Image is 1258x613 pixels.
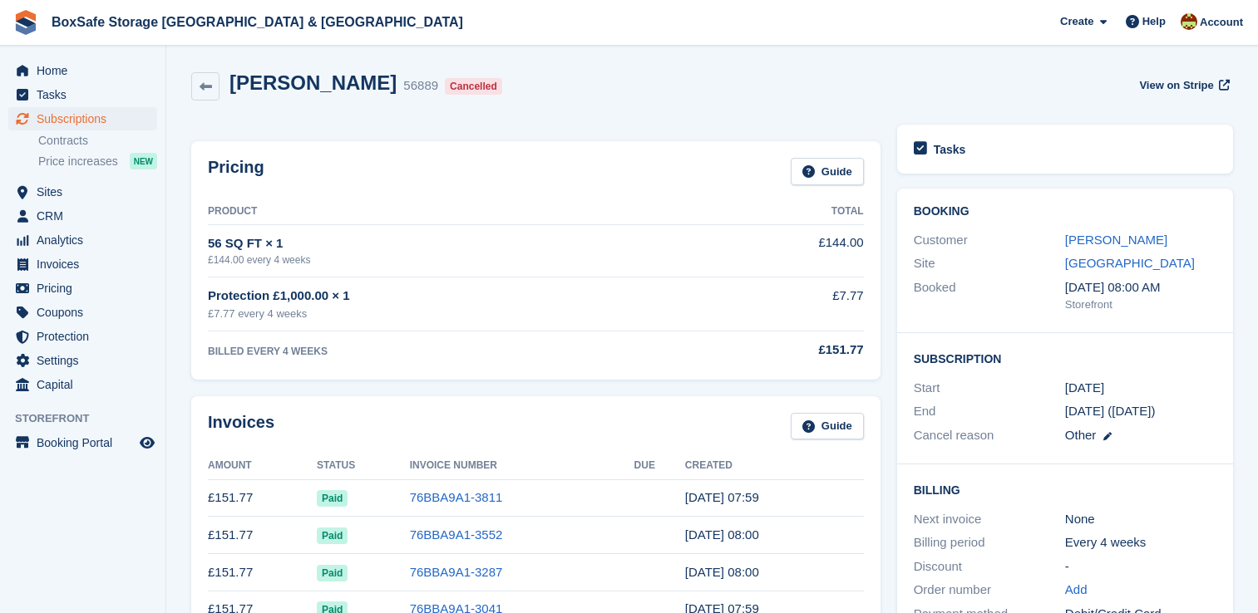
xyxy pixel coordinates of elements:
th: Total [705,199,863,225]
span: Tasks [37,83,136,106]
div: NEW [130,153,157,169]
div: Booked [914,278,1065,313]
a: Guide [791,413,864,440]
div: - [1065,557,1216,576]
span: Account [1200,14,1243,31]
span: Help [1142,13,1166,30]
span: Analytics [37,228,136,252]
a: [GEOGRAPHIC_DATA] [1065,256,1195,270]
div: BILLED EVERY 4 WEEKS [208,344,705,359]
span: Sites [37,180,136,204]
img: Kim [1181,13,1197,30]
span: Storefront [15,410,165,427]
th: Due [634,453,685,479]
th: Product [208,199,705,225]
a: Guide [791,158,864,185]
a: BoxSafe Storage [GEOGRAPHIC_DATA] & [GEOGRAPHIC_DATA] [45,8,470,36]
span: Invoices [37,253,136,276]
a: 76BBA9A1-3552 [410,527,503,542]
time: 2025-06-23 07:00:23 UTC [685,565,759,579]
span: Settings [37,349,136,372]
img: stora-icon-8386f47178a22dfd0bd8f6a31ec36ba5ce8667c1dd55bd0f319d3a0aa187defe.svg [13,10,38,35]
span: Booking Portal [37,431,136,454]
td: £151.77 [208,554,317,591]
span: View on Stripe [1139,77,1213,94]
div: £7.77 every 4 weeks [208,306,705,322]
span: Create [1060,13,1093,30]
span: Protection [37,325,136,348]
span: Home [37,59,136,82]
div: End [914,402,1065,421]
a: menu [8,431,157,454]
div: [DATE] 08:00 AM [1065,278,1216,297]
time: 2025-08-18 06:59:43 UTC [685,490,759,504]
div: £151.77 [705,341,863,360]
div: Discount [914,557,1065,576]
h2: Booking [914,205,1216,218]
a: menu [8,301,157,324]
time: 2025-07-21 07:00:04 UTC [685,527,759,542]
a: menu [8,59,157,82]
td: £7.77 [705,277,863,331]
span: Coupons [37,301,136,324]
a: View on Stripe [1132,71,1233,99]
h2: Invoices [208,413,274,440]
div: £144.00 every 4 weeks [208,253,705,267]
div: 56 SQ FT × 1 [208,234,705,253]
span: Other [1065,428,1097,442]
a: Price increases NEW [38,152,157,170]
div: Billing period [914,533,1065,552]
div: Order number [914,581,1065,600]
a: menu [8,83,157,106]
td: £151.77 [208,479,317,517]
td: £144.00 [705,224,863,277]
a: menu [8,107,157,130]
a: menu [8,277,157,300]
a: menu [8,180,157,204]
time: 2024-10-14 00:00:00 UTC [1065,379,1104,398]
span: Capital [37,373,136,396]
div: Next invoice [914,510,1065,529]
a: 76BBA9A1-3811 [410,490,503,504]
a: 76BBA9A1-3287 [410,565,503,579]
span: CRM [37,204,136,228]
h2: Tasks [934,142,966,157]
h2: Subscription [914,350,1216,366]
th: Created [685,453,864,479]
div: Cancel reason [914,426,1065,445]
a: menu [8,373,157,396]
span: Subscriptions [37,107,136,130]
span: Paid [317,565,348,581]
th: Status [317,453,410,479]
div: Site [914,254,1065,273]
div: Customer [914,231,1065,250]
h2: Pricing [208,158,264,185]
span: Price increases [38,154,118,169]
a: menu [8,349,157,372]
div: 56889 [403,76,438,96]
div: Storefront [1065,297,1216,313]
div: Cancelled [445,78,502,95]
a: [PERSON_NAME] [1065,233,1167,247]
h2: Billing [914,481,1216,498]
span: Paid [317,490,348,507]
a: menu [8,228,157,252]
td: £151.77 [208,517,317,554]
th: Amount [208,453,317,479]
h2: [PERSON_NAME] [229,71,397,94]
a: menu [8,204,157,228]
div: Start [914,379,1065,398]
div: Every 4 weeks [1065,533,1216,552]
th: Invoice Number [410,453,634,479]
span: [DATE] ([DATE]) [1065,404,1156,418]
a: menu [8,325,157,348]
div: Protection £1,000.00 × 1 [208,287,705,306]
div: None [1065,510,1216,529]
a: Contracts [38,133,157,149]
span: Paid [317,527,348,544]
a: Preview store [137,433,157,453]
a: Add [1065,581,1088,600]
a: menu [8,253,157,276]
span: Pricing [37,277,136,300]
